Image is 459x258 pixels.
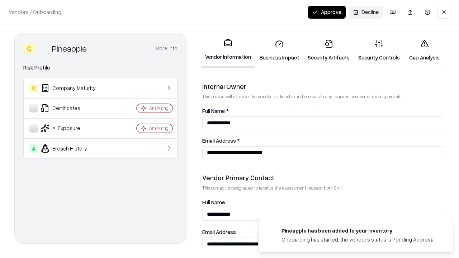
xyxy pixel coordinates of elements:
[202,94,443,100] p: This person will oversee the vendor relationship and coordinate any required assessments or appro...
[202,82,443,91] div: Internal Owner
[38,43,49,54] img: Pineapple
[404,34,445,67] a: Gap Analysis
[29,104,115,113] div: Certificates
[29,84,38,92] div: C
[202,138,443,143] label: Email Address *
[202,108,443,114] label: Full Name *
[155,42,178,55] button: More info
[29,84,115,92] div: Company Maturity
[308,6,346,19] button: Approve
[267,227,276,235] img: pineappleenergy.com
[52,43,87,54] div: Pineapple
[202,185,443,191] p: This contact is designated to receive the assessment request from Shift
[202,200,443,205] label: Full Name
[281,227,436,234] div: Pineapple has been added to your inventory
[354,34,404,67] a: Security Controls
[202,173,443,182] div: Vendor Primary Contact
[349,6,383,19] button: Decline
[23,43,35,54] div: C
[202,229,443,235] label: Email Address
[255,34,303,67] a: Business Impact
[281,236,436,243] div: Onboarding has started, the vendor's status is Pending Approval.
[29,144,115,153] div: Breach History
[149,105,169,111] div: Analyzing
[149,125,169,131] div: Analyzing
[9,8,61,16] p: Vendors / Onboarding
[29,124,115,133] div: AI Exposure
[201,33,255,68] a: Vendor Information
[29,144,38,153] div: A
[303,34,354,67] a: Security Artifacts
[23,63,178,72] div: Risk Profile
